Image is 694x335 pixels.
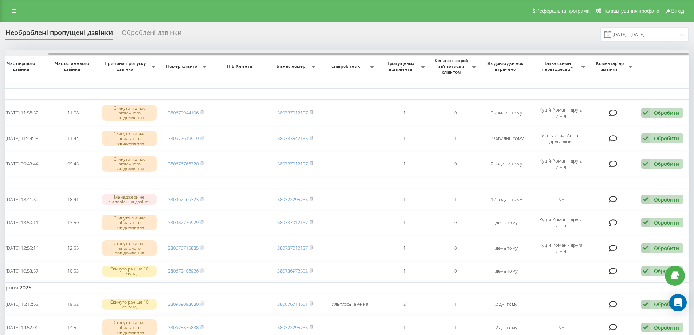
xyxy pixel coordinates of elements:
[168,196,199,203] a: 380962266323
[379,261,430,281] td: 1
[47,126,98,151] td: 11:44
[102,215,157,231] div: Скинуто під час вітального повідомлення
[47,261,98,281] td: 10:53
[481,210,532,234] td: день тому
[430,295,481,314] td: 1
[277,268,308,274] a: 380736972552
[430,261,481,281] td: 0
[379,236,430,260] td: 1
[102,105,157,121] div: Скинуто під час вітального повідомлення
[532,152,590,176] td: Куцій Роман - друга лінія
[102,240,157,256] div: Скинуто під час вітального повідомлення
[102,131,157,147] div: Скинуто під час вітального повідомлення
[481,152,532,176] td: 2 години тому
[277,219,308,226] a: 380737012137
[277,196,308,203] a: 380322295733
[379,152,430,176] td: 1
[217,63,263,69] span: ПІБ Клієнта
[654,219,679,226] div: Обробити
[102,299,157,310] div: Скинуто раніше 10 секунд
[277,135,308,141] a: 380733542135
[430,210,481,234] td: 0
[122,29,181,40] div: Оброблені дзвінки
[47,295,98,314] td: 19:52
[277,301,308,307] a: 380676714561
[430,126,481,151] td: 1
[277,324,308,331] a: 380322295733
[168,219,199,226] a: 380982776929
[102,156,157,172] div: Скинуто під час вітального повідомлення
[102,194,157,205] div: Менеджери не відповіли на дзвінок
[168,160,199,167] a: 380676766720
[168,301,199,307] a: 380989093080
[594,61,627,72] span: Коментар до дзвінка
[102,266,157,277] div: Скинуто раніше 10 секунд
[383,61,420,72] span: Пропущених від клієнта
[430,236,481,260] td: 0
[654,196,679,203] div: Обробити
[324,63,369,69] span: Співробітник
[164,63,201,69] span: Номер клієнта
[430,152,481,176] td: 0
[536,8,590,14] span: Реферальна програма
[671,8,684,14] span: Вихід
[379,295,430,314] td: 2
[481,126,532,151] td: 19 хвилин тому
[481,190,532,209] td: 17 годин тому
[654,324,679,331] div: Обробити
[102,61,150,72] span: Причина пропуску дзвінка
[430,190,481,209] td: 1
[47,236,98,260] td: 12:55
[379,126,430,151] td: 1
[277,245,308,251] a: 380737012137
[532,210,590,234] td: Куцій Роман - друга лінія
[532,126,590,151] td: Ульгурська Анна - друга лінія
[47,190,98,209] td: 18:41
[654,135,679,142] div: Обробити
[168,245,199,251] a: 380676715885
[654,245,679,252] div: Обробити
[481,295,532,314] td: 2 дні тому
[532,190,590,209] td: IVR
[168,135,199,141] a: 380677619919
[53,61,93,72] span: Час останнього дзвінка
[536,61,580,72] span: Назва схеми переадресації
[273,63,310,69] span: Бізнес номер
[379,101,430,125] td: 1
[654,301,679,308] div: Обробити
[602,8,659,14] span: Налаштування профілю
[168,109,199,116] a: 380675944196
[379,190,430,209] td: 1
[379,210,430,234] td: 1
[434,58,471,75] span: Кількість спроб зв'язатись з клієнтом
[487,61,526,72] span: Як довго дзвінок втрачено
[654,268,679,274] div: Обробити
[532,236,590,260] td: Куцій Роман - друга лінія
[669,294,687,311] div: Open Intercom Messenger
[481,101,532,125] td: 5 хвилин тому
[654,109,679,116] div: Обробити
[168,268,199,274] a: 380673406926
[277,160,308,167] a: 380737012137
[654,160,679,167] div: Обробити
[321,295,379,314] td: Ульгурська Анна
[481,236,532,260] td: день тому
[532,101,590,125] td: Куцій Роман - друга лінія
[2,61,42,72] span: Час першого дзвінка
[168,324,199,331] a: 380675876838
[430,101,481,125] td: 0
[277,109,308,116] a: 380737012137
[47,210,98,234] td: 13:50
[5,29,113,40] div: Необроблені пропущені дзвінки
[47,101,98,125] td: 11:58
[47,152,98,176] td: 09:43
[481,261,532,281] td: день тому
